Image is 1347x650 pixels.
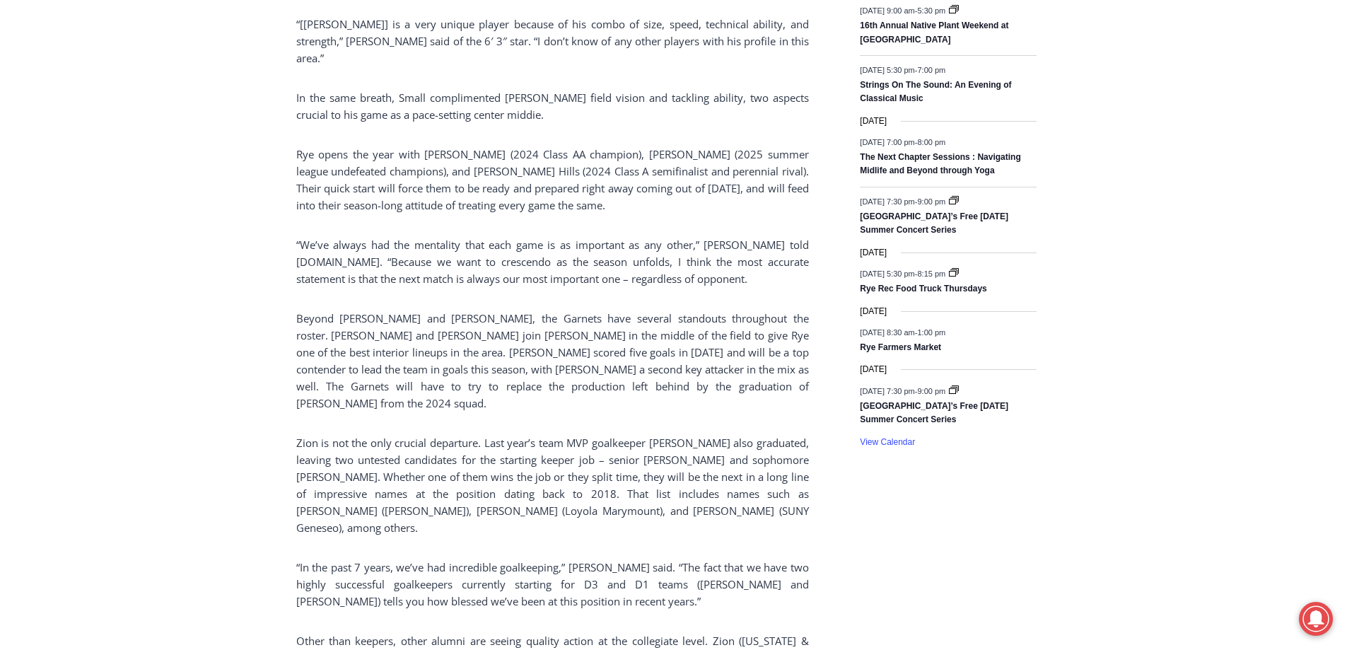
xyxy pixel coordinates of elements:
[296,89,809,123] p: In the same breath, Small complimented [PERSON_NAME] field vision and tackling ability, two aspec...
[296,236,809,287] p: “We’ve always had the mentality that each game is as important as any other,” [PERSON_NAME] told ...
[860,6,914,15] span: [DATE] 9:00 am
[296,146,809,214] p: Rye opens the year with [PERSON_NAME] (2024 Class AA champion), [PERSON_NAME] (2025 summer league...
[296,559,809,610] p: “In the past 7 years, we’ve had incredible goalkeeping,” [PERSON_NAME] said. “The fact that we ha...
[860,269,947,278] time: -
[917,66,945,74] span: 7:00 pm
[860,21,1008,45] a: 16th Annual Native Plant Weekend at [GEOGRAPHIC_DATA]
[860,363,887,376] time: [DATE]
[860,152,1020,177] a: The Next Chapter Sessions : Navigating Midlife and Beyond through Yoga
[860,401,1008,426] a: [GEOGRAPHIC_DATA]’s Free [DATE] Summer Concert Series
[860,211,1008,236] a: [GEOGRAPHIC_DATA]’s Free [DATE] Summer Concert Series
[860,197,947,205] time: -
[860,342,941,354] a: Rye Farmers Market
[860,386,914,395] span: [DATE] 7:30 pm
[296,16,809,66] p: “[[PERSON_NAME]] is a very unique player because of his combo of size, speed, technical ability, ...
[860,386,947,395] time: -
[860,328,914,337] span: [DATE] 8:30 am
[917,328,945,337] span: 1:00 pm
[860,284,986,295] a: Rye Rec Food Truck Thursdays
[917,269,945,278] span: 8:15 pm
[860,437,915,448] a: View Calendar
[860,305,887,318] time: [DATE]
[917,6,945,15] span: 5:30 pm
[860,6,947,15] time: -
[860,269,914,278] span: [DATE] 5:30 pm
[860,66,914,74] span: [DATE] 5:30 pm
[917,197,945,205] span: 9:00 pm
[860,197,914,205] span: [DATE] 7:30 pm
[917,386,945,395] span: 9:00 pm
[860,80,1011,105] a: Strings On The Sound: An Evening of Classical Music
[296,434,809,536] p: Zion is not the only crucial departure. Last year’s team MVP goalkeeper [PERSON_NAME] also gradua...
[860,66,945,74] time: -
[860,138,945,146] time: -
[860,115,887,128] time: [DATE]
[860,138,914,146] span: [DATE] 7:00 pm
[917,138,945,146] span: 8:00 pm
[860,328,945,337] time: -
[860,246,887,260] time: [DATE]
[296,310,809,412] p: Beyond [PERSON_NAME] and [PERSON_NAME], the Garnets have several standouts throughout the roster....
